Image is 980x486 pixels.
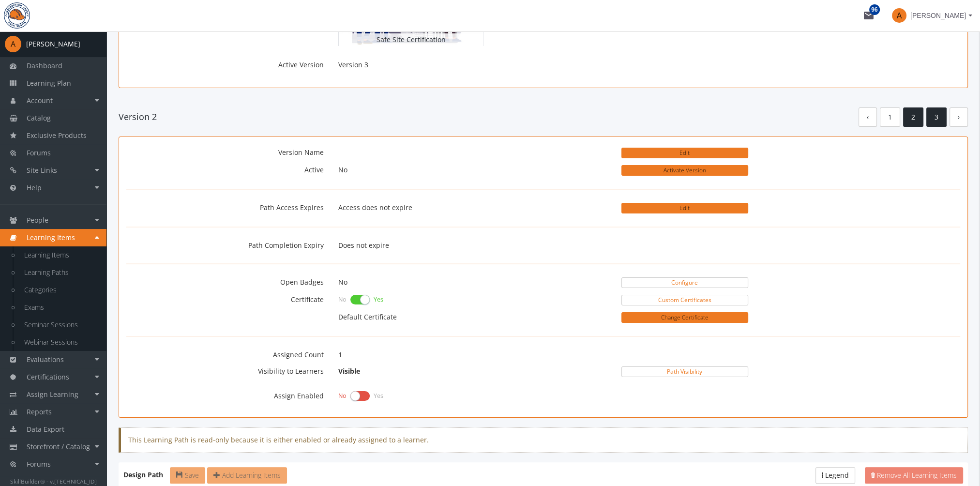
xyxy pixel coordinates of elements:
a: 3 [926,107,947,127]
a: 1 [880,107,900,127]
span: Learning Items [27,233,75,242]
a: Path Visibility [621,366,748,377]
span: Certifications [27,372,69,381]
button: Change Certificate [621,312,748,323]
a: Webinar Sessions [15,334,106,351]
label: Path Access Expires [119,199,331,213]
a: Learning Paths [15,264,106,281]
button: Add Learning Items [207,467,287,484]
a: › [950,107,968,127]
p: Version 3 [338,57,606,73]
a: Learning Items [15,246,106,264]
span: Add Learning Items [222,471,281,480]
span: Dashboard [27,61,62,70]
span: Account [27,96,53,105]
button: Legend [815,467,855,484]
a: Exams [15,299,106,316]
label: Open Badges [119,274,331,287]
p: Default Certificate [338,309,606,325]
span: Forums [27,459,51,469]
span: Evaluations [27,355,64,364]
div: This Learning Path is read-only because it is either enabled or already assigned to a learner. [119,427,968,453]
strong: Design Path [123,470,163,479]
span: Save [185,471,199,480]
a: ‹ [859,107,877,127]
span: No [338,295,347,304]
div: [PERSON_NAME] [26,39,80,49]
p: No [338,162,606,178]
p: Visible [331,363,614,380]
span: [PERSON_NAME] [910,7,966,24]
label: Path Completion Expiry [119,237,331,250]
span: Learning Plan [27,78,71,88]
span: Yes [374,295,383,304]
span: Site Links [27,166,57,175]
h4: Version 2 [119,112,157,122]
span: Help [27,183,42,192]
span: A [892,8,906,23]
a: 2 [903,107,923,127]
button: Edit [621,148,748,158]
label: Visibility to Learners [119,363,331,376]
span: Assign Learning [27,390,78,399]
span: Exclusive Products [27,131,87,140]
p: Access does not expire [338,199,606,216]
label: Certificate [119,291,331,304]
mat-icon: mail [863,10,874,21]
span: Data Export [27,425,64,434]
p: Does not expire [338,237,960,254]
label: Version Name [119,144,331,157]
label: Assign Enabled [119,388,331,401]
span: Catalog [27,113,51,122]
button: Edit [621,203,748,213]
button: Activate Version [621,165,748,176]
span: Reports [27,407,52,416]
span: Forums [27,148,51,157]
span: A [5,36,21,52]
label: Active [119,162,331,175]
p: 1 [338,347,890,363]
span: People [27,215,48,225]
a: Custom Certificates [621,295,748,305]
label: Active Version [119,57,331,70]
span: Remove All Learning Items [877,471,957,480]
span: Storefront / Catalog [27,442,90,451]
h4: Safe Site Certification [341,36,481,43]
span: Legend [825,471,849,480]
small: SkillBuilder® - v.[TECHNICAL_ID] [10,477,97,485]
button: Remove All Learning Items [865,467,963,484]
p: No [338,274,606,290]
span: No [338,392,347,400]
span: Yes [374,392,383,400]
a: Categories [15,281,106,299]
a: Configure [621,277,748,288]
label: Assigned Count [119,347,331,360]
a: Seminar Sessions [15,316,106,334]
button: Save [170,467,205,484]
